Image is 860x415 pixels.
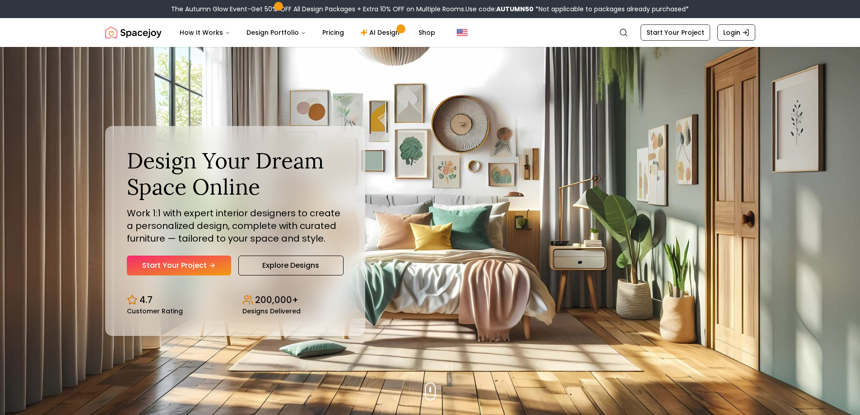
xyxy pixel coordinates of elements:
[172,23,442,42] nav: Main
[242,308,301,314] small: Designs Delivered
[127,256,231,275] a: Start Your Project
[496,5,534,14] b: AUTUMN50
[534,5,689,14] span: *Not applicable to packages already purchased*
[127,308,183,314] small: Customer Rating
[239,23,313,42] button: Design Portfolio
[127,207,344,245] p: Work 1:1 with expert interior designers to create a personalized design, complete with curated fu...
[315,23,351,42] a: Pricing
[127,148,344,200] h1: Design Your Dream Space Online
[172,23,237,42] button: How It Works
[465,5,534,14] span: Use code:
[411,23,442,42] a: Shop
[641,24,710,41] a: Start Your Project
[457,27,468,38] img: United States
[105,23,162,42] a: Spacejoy
[171,5,689,14] div: The Autumn Glow Event-Get 50% OFF All Design Packages + Extra 10% OFF on Multiple Rooms.
[105,23,162,42] img: Spacejoy Logo
[238,256,344,275] a: Explore Designs
[105,18,755,47] nav: Global
[139,294,153,306] p: 4.7
[127,286,344,314] div: Design stats
[353,23,409,42] a: AI Design
[717,24,755,41] a: Login
[255,294,298,306] p: 200,000+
